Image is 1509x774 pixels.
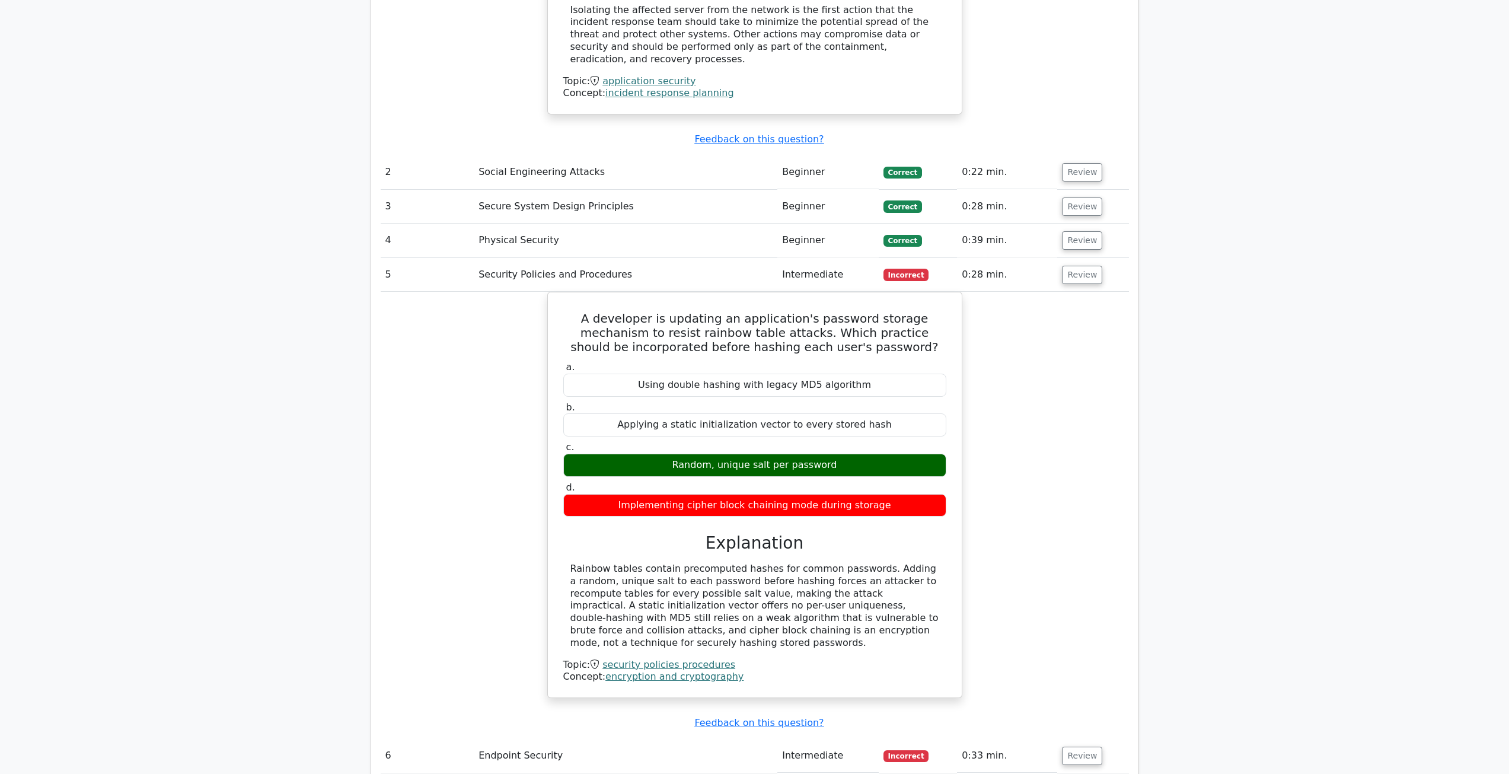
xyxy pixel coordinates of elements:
[602,659,735,670] a: security policies procedures
[563,75,946,88] div: Topic:
[1062,266,1102,284] button: Review
[381,258,474,292] td: 5
[563,454,946,477] div: Random, unique salt per password
[570,4,939,66] div: Isolating the affected server from the network is the first action that the incident response tea...
[957,155,1057,189] td: 0:22 min.
[474,224,777,257] td: Physical Security
[381,190,474,224] td: 3
[566,361,575,372] span: a.
[566,482,575,493] span: d.
[563,671,946,683] div: Concept:
[605,671,744,682] a: encryption and cryptography
[563,87,946,100] div: Concept:
[777,224,878,257] td: Beginner
[883,200,922,212] span: Correct
[570,563,939,649] div: Rainbow tables contain precomputed hashes for common passwords. Adding a random, unique salt to e...
[566,441,575,453] span: c.
[777,190,878,224] td: Beginner
[694,717,824,728] a: Feedback on this question?
[563,659,946,671] div: Topic:
[474,190,777,224] td: Secure System Design Principles
[474,258,777,292] td: Security Policies and Procedures
[605,87,734,98] a: incident response planning
[883,167,922,179] span: Correct
[563,374,946,397] div: Using double hashing with legacy MD5 algorithm
[883,750,929,762] span: Incorrect
[957,224,1057,257] td: 0:39 min.
[957,258,1057,292] td: 0:28 min.
[381,155,474,189] td: 2
[957,739,1057,773] td: 0:33 min.
[694,133,824,145] a: Feedback on this question?
[381,224,474,257] td: 4
[381,739,474,773] td: 6
[570,533,939,553] h3: Explanation
[883,235,922,247] span: Correct
[777,258,878,292] td: Intermediate
[474,739,777,773] td: Endpoint Security
[777,739,878,773] td: Intermediate
[1062,747,1102,765] button: Review
[563,413,946,437] div: Applying a static initialization vector to every stored hash
[562,311,947,354] h5: A developer is updating an application's password storage mechanism to resist rainbow table attac...
[883,269,929,281] span: Incorrect
[1062,198,1102,216] button: Review
[602,75,696,87] a: application security
[957,190,1057,224] td: 0:28 min.
[563,494,946,517] div: Implementing cipher block chaining mode during storage
[474,155,777,189] td: Social Engineering Attacks
[1062,231,1102,250] button: Review
[1062,163,1102,181] button: Review
[566,402,575,413] span: b.
[777,155,878,189] td: Beginner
